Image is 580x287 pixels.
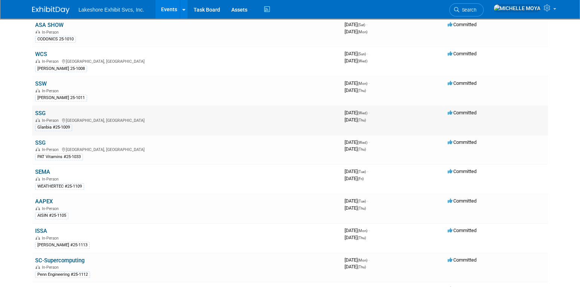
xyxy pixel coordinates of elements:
[42,59,61,64] span: In-Person
[358,199,366,203] span: (Tue)
[448,80,476,86] span: Committed
[35,154,83,160] div: PAT Vitamins #25-1033
[448,198,476,204] span: Committed
[36,118,40,122] img: In-Person Event
[345,139,370,145] span: [DATE]
[368,139,370,145] span: -
[35,51,47,58] a: WCS
[35,169,50,175] a: SEMA
[345,176,364,181] span: [DATE]
[358,177,364,181] span: (Fri)
[448,139,476,145] span: Committed
[345,146,366,152] span: [DATE]
[35,198,53,205] a: AAPEX
[358,265,366,269] span: (Thu)
[345,257,370,263] span: [DATE]
[345,29,367,34] span: [DATE]
[35,146,339,152] div: [GEOGRAPHIC_DATA], [GEOGRAPHIC_DATA]
[35,36,76,43] div: CODONICS 25-1010
[35,124,72,131] div: Glanbia #25-1009
[42,265,61,270] span: In-Person
[448,110,476,115] span: Committed
[35,22,64,28] a: ASA SHOW
[358,229,367,233] span: (Mon)
[36,59,40,63] img: In-Person Event
[35,183,84,190] div: WEATHERTEC #25-1109
[36,177,40,180] img: In-Person Event
[358,59,367,63] span: (Wed)
[42,177,61,182] span: In-Person
[35,110,46,117] a: SSG
[358,258,367,262] span: (Mon)
[448,51,476,56] span: Committed
[358,141,367,145] span: (Wed)
[42,147,61,152] span: In-Person
[358,81,367,86] span: (Mon)
[42,89,61,93] span: In-Person
[358,118,366,122] span: (Thu)
[32,6,70,14] img: ExhibitDay
[459,7,476,13] span: Search
[42,206,61,211] span: In-Person
[35,257,84,264] a: SC-Supercomputing
[35,58,339,64] div: [GEOGRAPHIC_DATA], [GEOGRAPHIC_DATA]
[78,7,144,13] span: Lakeshore Exhibit Svcs, Inc.
[35,95,87,101] div: [PERSON_NAME] 25-1011
[345,80,370,86] span: [DATE]
[345,22,367,27] span: [DATE]
[367,51,368,56] span: -
[358,147,366,151] span: (Thu)
[36,206,40,210] img: In-Person Event
[345,169,368,174] span: [DATE]
[36,89,40,92] img: In-Person Event
[42,30,61,35] span: In-Person
[358,170,366,174] span: (Tue)
[42,118,61,123] span: In-Person
[358,23,365,27] span: (Sat)
[345,87,366,93] span: [DATE]
[367,169,368,174] span: -
[35,228,47,234] a: ISSA
[345,235,366,240] span: [DATE]
[448,228,476,233] span: Committed
[345,198,368,204] span: [DATE]
[35,117,339,123] div: [GEOGRAPHIC_DATA], [GEOGRAPHIC_DATA]
[449,3,484,16] a: Search
[35,242,90,249] div: [PERSON_NAME] #25-1113
[345,117,366,123] span: [DATE]
[366,22,367,27] span: -
[368,80,370,86] span: -
[358,111,367,115] span: (Wed)
[36,30,40,34] img: In-Person Event
[35,80,47,87] a: SSW
[358,206,366,210] span: (Thu)
[35,65,87,72] div: [PERSON_NAME] 25-1008
[36,236,40,240] img: In-Person Event
[345,110,370,115] span: [DATE]
[345,51,368,56] span: [DATE]
[345,264,366,269] span: [DATE]
[368,110,370,115] span: -
[345,58,367,64] span: [DATE]
[493,4,541,12] img: MICHELLE MOYA
[36,265,40,269] img: In-Person Event
[35,271,90,278] div: Penn Engineering #25-1112
[35,139,46,146] a: SSG
[358,89,366,93] span: (Thu)
[448,22,476,27] span: Committed
[358,52,366,56] span: (Sun)
[358,236,366,240] span: (Thu)
[367,198,368,204] span: -
[345,205,366,211] span: [DATE]
[358,30,367,34] span: (Mon)
[35,212,68,219] div: AISIN #25-1105
[368,257,370,263] span: -
[36,147,40,151] img: In-Person Event
[448,257,476,263] span: Committed
[345,228,370,233] span: [DATE]
[448,169,476,174] span: Committed
[368,228,370,233] span: -
[42,236,61,241] span: In-Person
